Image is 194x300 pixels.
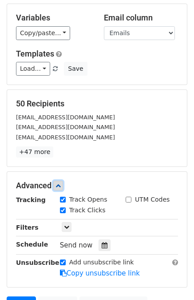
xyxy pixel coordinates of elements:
strong: Unsubscribe [16,259,59,266]
button: Save [64,62,87,76]
h5: Email column [104,13,178,23]
strong: Filters [16,224,39,231]
iframe: Chat Widget [150,257,194,300]
h5: 50 Recipients [16,99,178,109]
a: Load... [16,62,50,76]
a: +47 more [16,146,53,158]
strong: Schedule [16,241,48,248]
a: Templates [16,49,54,58]
strong: Tracking [16,196,46,203]
a: Copy/paste... [16,26,70,40]
label: Track Opens [69,195,107,204]
span: Send now [60,241,93,249]
label: UTM Codes [135,195,170,204]
small: [EMAIL_ADDRESS][DOMAIN_NAME] [16,114,115,121]
a: Copy unsubscribe link [60,269,140,277]
label: Add unsubscribe link [69,258,134,267]
small: [EMAIL_ADDRESS][DOMAIN_NAME] [16,124,115,130]
label: Track Clicks [69,206,106,215]
small: [EMAIL_ADDRESS][DOMAIN_NAME] [16,134,115,141]
h5: Variables [16,13,91,23]
h5: Advanced [16,181,178,191]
